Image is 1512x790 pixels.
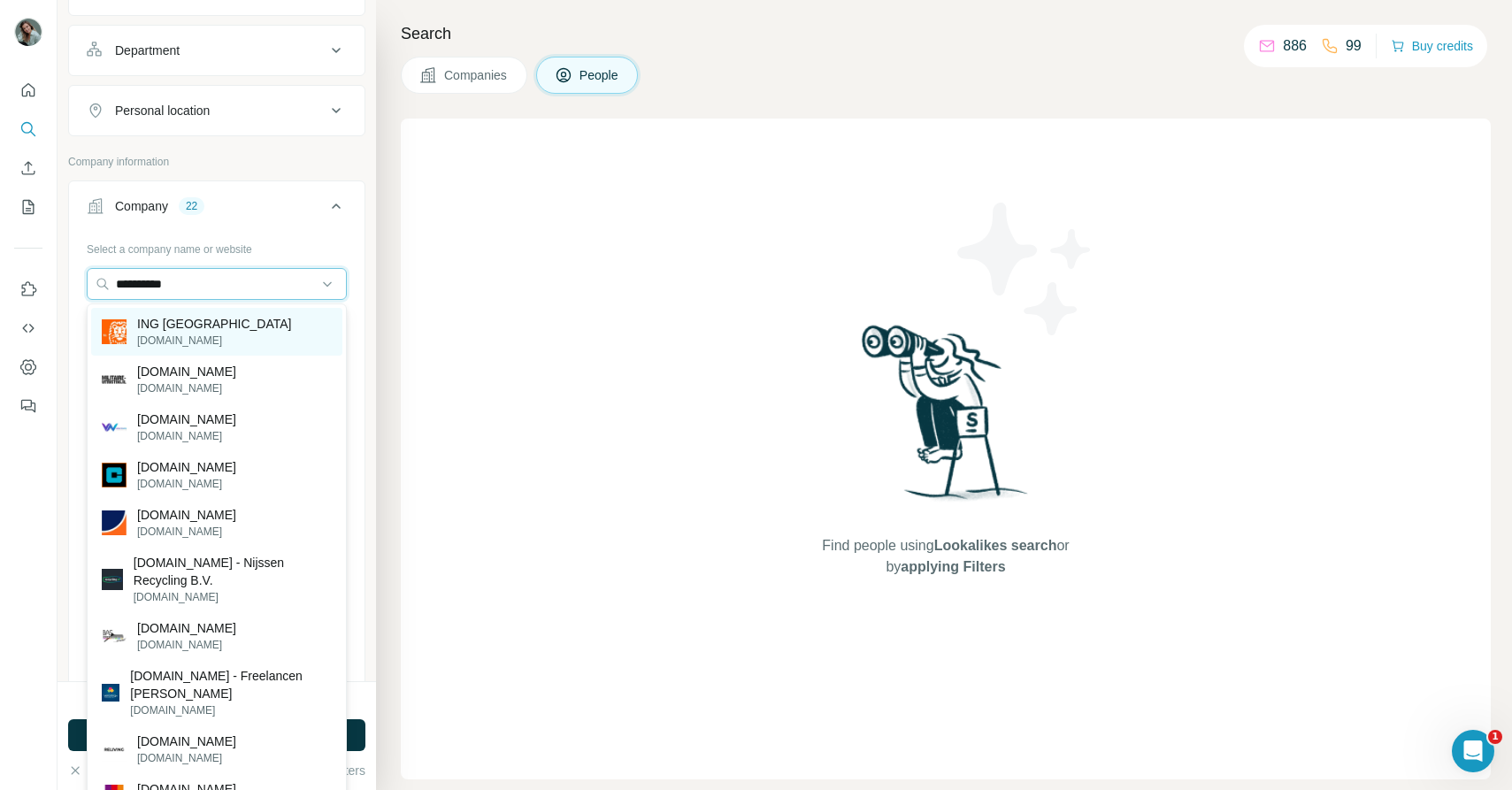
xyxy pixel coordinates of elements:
button: Dashboard [14,351,42,383]
img: cladding.nl [102,463,127,487]
img: Surfe Illustration - Stars [946,189,1105,349]
p: [DOMAIN_NAME] [137,732,236,750]
p: [DOMAIN_NAME] [137,410,236,428]
button: My lists [14,191,42,223]
p: ING [GEOGRAPHIC_DATA] [137,315,292,333]
button: Run search [68,719,365,751]
h4: Search [401,21,1491,46]
p: Company information [68,154,365,170]
span: Lookalikes search [934,538,1057,553]
button: Department [69,29,365,72]
div: Department [115,42,180,59]
img: Surfe Illustration - Woman searching with binoculars [854,320,1038,518]
button: Feedback [14,390,42,422]
p: [DOMAIN_NAME] [137,476,236,492]
p: [DOMAIN_NAME] [134,589,332,605]
p: [DOMAIN_NAME] [137,363,236,380]
p: [DOMAIN_NAME] [137,637,236,653]
img: Militaire-Uitrusting.nl [102,375,127,384]
div: Company [115,197,168,215]
p: 886 [1283,35,1307,57]
button: Personal location [69,89,365,132]
span: People [579,66,620,84]
p: [DOMAIN_NAME] - Nijssen Recycling B.V. [134,554,332,589]
img: veterinaire-nascholing.nl [102,415,127,440]
button: Company22 [69,185,365,234]
p: [DOMAIN_NAME] [137,380,236,396]
img: ING Nederland [102,319,127,344]
button: Clear [68,762,119,779]
div: Select a company name or website [87,234,347,257]
p: [DOMAIN_NAME] [137,750,236,766]
button: Buy credits [1391,34,1473,58]
span: Find people using or by [804,535,1087,578]
button: Use Surfe API [14,312,42,344]
p: 99 [1346,35,1362,57]
span: Companies [444,66,509,84]
img: Recycling.nl - Nijssen Recycling B.V. [102,569,123,590]
p: [DOMAIN_NAME] - Freelancen [PERSON_NAME] [130,667,332,702]
button: Enrich CSV [14,152,42,184]
img: basbedrijfskleding.nl [102,624,127,648]
p: [DOMAIN_NAME] [137,506,236,524]
span: 1 [1488,730,1502,744]
p: [DOMAIN_NAME] [137,428,236,444]
img: beleggingspanden-financiering.nl [102,510,127,535]
p: [DOMAIN_NAME] [137,458,236,476]
p: [DOMAIN_NAME] [137,333,292,349]
img: reliving.nl [102,737,127,762]
span: applying Filters [901,559,1005,574]
p: [DOMAIN_NAME] [137,524,236,540]
p: [DOMAIN_NAME] [137,619,236,637]
button: Quick start [14,74,42,106]
button: Use Surfe on LinkedIn [14,273,42,305]
iframe: Intercom live chat [1452,730,1494,772]
img: Verloning.nl - Freelancen Zonder Gedoe [102,684,119,702]
img: Avatar [14,18,42,46]
div: 22 [179,198,204,214]
p: [DOMAIN_NAME] [130,702,332,718]
button: Search [14,113,42,145]
div: Personal location [115,102,210,119]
